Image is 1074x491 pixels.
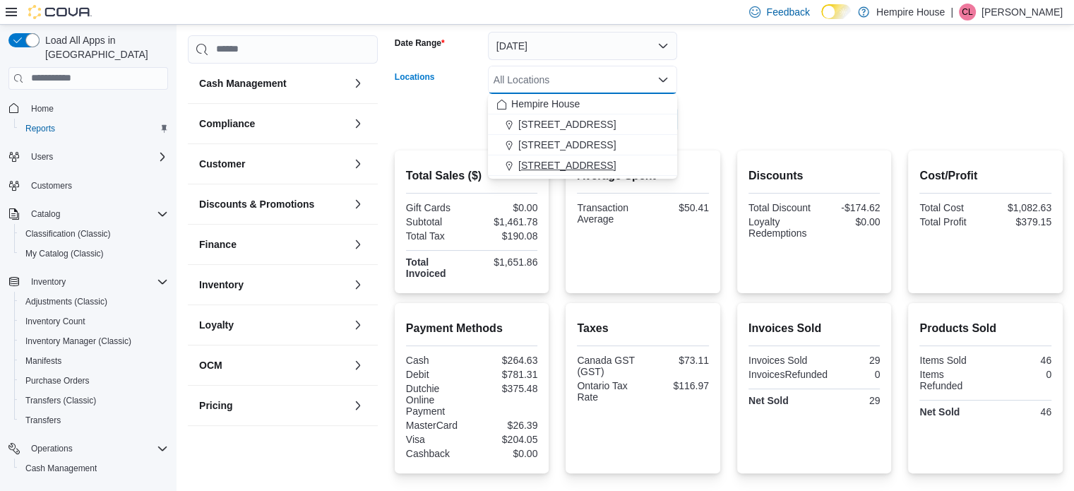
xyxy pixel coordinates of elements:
button: OCM [199,358,347,372]
div: 29 [817,395,880,406]
div: $375.48 [475,383,537,394]
div: 0 [989,369,1051,380]
div: $781.31 [475,369,537,380]
strong: Net Sold [748,395,789,406]
button: Inventory Manager (Classic) [14,331,174,351]
h2: Products Sold [919,320,1051,337]
div: Cashback [406,448,469,459]
button: Classification (Classic) [14,224,174,244]
h3: Customer [199,157,245,171]
div: $73.11 [646,355,709,366]
span: Adjustments (Classic) [25,296,107,307]
button: Discounts & Promotions [350,196,366,213]
span: Users [25,148,168,165]
span: Classification (Classic) [20,225,168,242]
span: Inventory Count [25,316,85,327]
button: Inventory [25,273,71,290]
button: Compliance [350,115,366,132]
div: Items Refunded [919,369,982,391]
span: Reports [20,120,168,137]
button: Inventory [3,272,174,292]
span: Transfers (Classic) [20,392,168,409]
div: Ontario Tax Rate [577,380,640,403]
span: Cash Management [25,463,97,474]
span: Load All Apps in [GEOGRAPHIC_DATA] [40,33,168,61]
div: $0.00 [475,448,537,459]
a: My Catalog (Classic) [20,245,109,262]
span: Customers [25,177,168,194]
div: Visa [406,434,469,445]
button: Reports [14,119,174,138]
h2: Total Sales ($) [406,167,538,184]
a: Transfers (Classic) [20,392,102,409]
div: Total Tax [406,230,469,242]
a: Manifests [20,353,67,369]
span: [STREET_ADDRESS] [518,138,616,152]
h3: Inventory [199,278,244,292]
span: Catalog [31,208,60,220]
div: Cash [406,355,469,366]
span: Purchase Orders [20,372,168,389]
div: 29 [817,355,880,366]
div: $50.41 [646,202,709,213]
span: My Catalog (Classic) [20,245,168,262]
div: Total Cost [919,202,982,213]
button: Compliance [199,117,347,131]
h2: Discounts [748,167,881,184]
a: Home [25,100,59,117]
div: $379.15 [989,216,1051,227]
div: Chris Lochan [959,4,976,20]
span: My Catalog (Classic) [25,248,104,259]
button: Users [3,147,174,167]
div: Loyalty Redemptions [748,216,811,239]
a: Adjustments (Classic) [20,293,113,310]
span: Inventory [25,273,168,290]
span: Customers [31,180,72,191]
button: Cash Management [199,76,347,90]
button: Operations [3,439,174,459]
button: Home [3,98,174,119]
div: Transaction Average [577,202,640,225]
span: [STREET_ADDRESS] [518,117,616,131]
span: Hempire House [511,97,580,111]
img: Cova [28,5,92,19]
span: Classification (Classic) [25,228,111,239]
button: OCM [350,357,366,374]
h3: Loyalty [199,318,234,332]
button: Customers [3,175,174,196]
div: $1,461.78 [475,216,537,227]
div: 46 [989,355,1051,366]
div: $0.00 [817,216,880,227]
a: Inventory Manager (Classic) [20,333,137,350]
div: Items Sold [919,355,982,366]
button: Cash Management [350,75,366,92]
button: Operations [25,440,78,457]
a: Inventory Count [20,313,91,330]
span: Manifests [20,353,168,369]
div: $0.00 [475,202,537,213]
button: Customer [199,157,347,171]
div: $1,651.86 [475,256,537,268]
p: [PERSON_NAME] [981,4,1063,20]
button: Hempire House [488,94,677,114]
span: Inventory [31,276,66,288]
span: Transfers [20,412,168,429]
button: Transfers (Classic) [14,391,174,410]
button: Finance [350,236,366,253]
h2: Invoices Sold [748,320,881,337]
button: Catalog [25,206,66,223]
div: Total Discount [748,202,811,213]
span: Home [25,100,168,117]
button: [STREET_ADDRESS] [488,135,677,155]
label: Date Range [395,37,445,49]
button: Discounts & Promotions [199,197,347,211]
button: Finance [199,237,347,252]
input: Dark Mode [821,4,851,19]
button: Pricing [350,397,366,414]
span: Operations [25,440,168,457]
div: $26.39 [475,420,537,431]
span: Inventory Count [20,313,168,330]
span: Inventory Manager (Classic) [20,333,168,350]
label: Locations [395,71,435,83]
span: Transfers (Classic) [25,395,96,406]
